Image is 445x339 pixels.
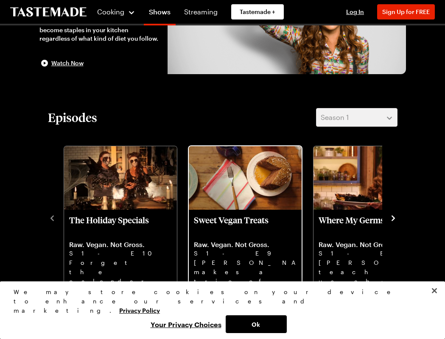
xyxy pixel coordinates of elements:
[97,8,124,16] span: Cooking
[14,287,424,315] div: We may store cookies on your device to enhance our services and marketing.
[51,59,84,67] span: Watch Now
[144,2,176,25] a: Shows
[189,146,302,290] div: Sweet Vegan Treats
[48,212,56,222] button: navigate to previous item
[319,215,421,235] p: Where My Germs At?
[146,315,226,333] button: Your Privacy Choices
[119,306,160,314] a: More information about your privacy, opens in a new tab
[240,8,275,16] span: Tastemade +
[14,287,424,333] div: Privacy
[382,8,430,15] span: Sign Up for FREE
[69,215,172,285] a: The Holiday Specials
[313,146,426,210] img: Where My Germs At?
[319,215,421,285] a: Where My Germs At?
[188,144,313,291] div: 2 / 10
[69,215,172,235] p: The Holiday Specials
[319,258,421,285] p: [PERSON_NAME] teaches us about probiotics while showing us some raw vegan versions of traditional...
[48,110,97,125] h2: Episodes
[319,249,421,258] p: S1 - E8
[226,315,287,333] button: Ok
[194,249,297,258] p: S1 - E9
[313,146,426,290] div: Where My Germs At?
[10,7,87,17] a: To Tastemade Home Page
[194,215,297,285] a: Sweet Vegan Treats
[64,146,177,210] img: The Holiday Specials
[377,4,435,19] button: Sign Up for FREE
[389,212,397,222] button: navigate to next item
[316,108,397,127] button: Season 1
[231,4,284,19] a: Tastemade +
[64,146,177,290] div: The Holiday Specials
[194,240,297,249] p: Raw. Vegan. Not Gross.
[69,240,172,249] p: Raw. Vegan. Not Gross.
[194,258,297,285] p: [PERSON_NAME] makes a trio of raw, vegan desserts, and shows you a recipe for raw vegan hazelnut ...
[69,249,172,258] p: S1 - E10
[189,146,302,210] img: Sweet Vegan Treats
[321,112,349,122] span: Season 1
[313,144,437,291] div: 3 / 10
[97,2,135,22] button: Cooking
[194,215,297,235] p: Sweet Vegan Treats
[63,144,188,291] div: 1 / 10
[346,8,364,15] span: Log In
[69,258,172,285] p: Forget the calendar telling you when it's time for a holiday - there's always a reason to celebrate!
[425,281,444,300] button: Close
[338,8,372,16] button: Log In
[319,240,421,249] p: Raw. Vegan. Not Gross.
